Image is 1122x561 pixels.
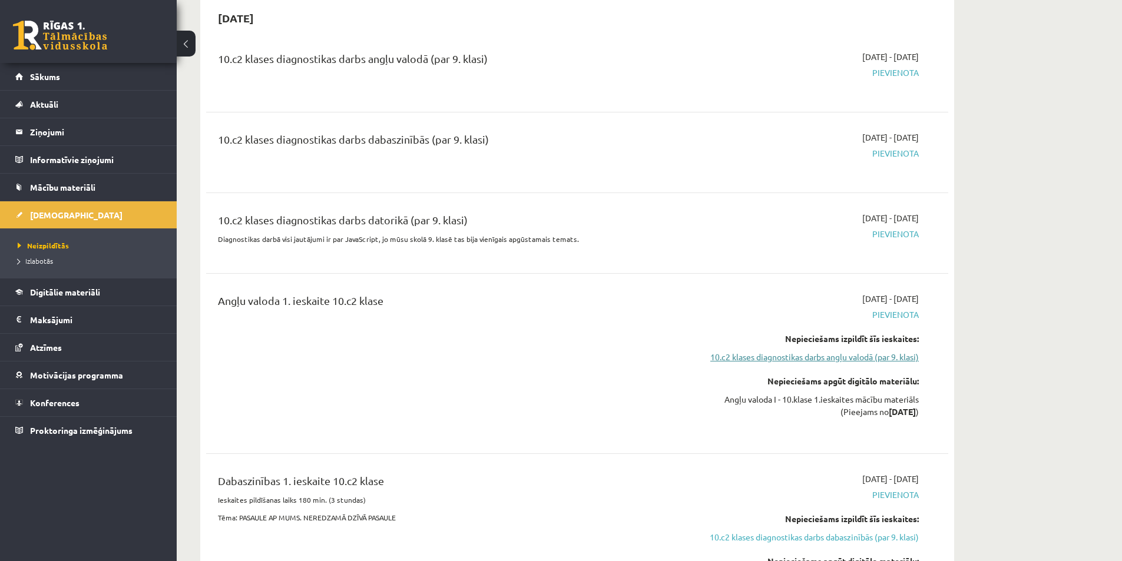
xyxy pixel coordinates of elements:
a: Ziņojumi [15,118,162,145]
a: Sākums [15,63,162,90]
div: 10.c2 klases diagnostikas darbs dabaszinībās (par 9. klasi) [218,131,679,153]
strong: [DATE] [889,406,916,417]
span: [DATE] - [DATE] [862,473,919,485]
div: 10.c2 klases diagnostikas darbs angļu valodā (par 9. klasi) [218,51,679,72]
div: Angļu valoda 1. ieskaite 10.c2 klase [218,293,679,314]
span: Proktoringa izmēģinājums [30,425,133,436]
a: Rīgas 1. Tālmācības vidusskola [13,21,107,50]
p: Tēma: PASAULE AP MUMS. NEREDZAMĀ DZĪVĀ PASAULE [218,512,679,523]
a: Motivācijas programma [15,361,162,389]
a: 10.c2 klases diagnostikas darbs dabaszinībās (par 9. klasi) [697,531,919,543]
span: Atzīmes [30,342,62,353]
a: Atzīmes [15,334,162,361]
div: Nepieciešams izpildīt šīs ieskaites: [697,333,919,345]
a: Digitālie materiāli [15,278,162,306]
a: Konferences [15,389,162,416]
div: Nepieciešams apgūt digitālo materiālu: [697,375,919,387]
span: Digitālie materiāli [30,287,100,297]
span: Aktuāli [30,99,58,109]
span: Mācību materiāli [30,182,95,192]
span: Pievienota [697,489,919,501]
div: 10.c2 klases diagnostikas darbs datorikā (par 9. klasi) [218,212,679,234]
legend: Ziņojumi [30,118,162,145]
a: Proktoringa izmēģinājums [15,417,162,444]
span: Pievienota [697,67,919,79]
p: Diagnostikas darbā visi jautājumi ir par JavaScript, jo mūsu skolā 9. klasē tas bija vienīgais ap... [218,234,679,244]
span: Konferences [30,397,80,408]
h2: [DATE] [206,4,266,32]
span: Pievienota [697,147,919,160]
a: Mācību materiāli [15,174,162,201]
legend: Maksājumi [30,306,162,333]
a: 10.c2 klases diagnostikas darbs angļu valodā (par 9. klasi) [697,351,919,363]
div: Dabaszinības 1. ieskaite 10.c2 klase [218,473,679,494]
span: [DATE] - [DATE] [862,293,919,305]
span: Izlabotās [18,256,53,265]
div: Angļu valoda I - 10.klase 1.ieskaites mācību materiāls (Pieejams no ) [697,393,919,418]
a: Neizpildītās [18,240,165,251]
span: [DEMOGRAPHIC_DATA] [30,210,123,220]
span: Pievienota [697,308,919,321]
p: Ieskaites pildīšanas laiks 180 min. (3 stundas) [218,494,679,505]
a: Maksājumi [15,306,162,333]
a: Aktuāli [15,91,162,118]
span: [DATE] - [DATE] [862,212,919,224]
span: Sākums [30,71,60,82]
a: [DEMOGRAPHIC_DATA] [15,201,162,228]
span: Neizpildītās [18,241,69,250]
span: [DATE] - [DATE] [862,131,919,144]
span: Motivācijas programma [30,370,123,380]
span: Pievienota [697,228,919,240]
span: [DATE] - [DATE] [862,51,919,63]
legend: Informatīvie ziņojumi [30,146,162,173]
div: Nepieciešams izpildīt šīs ieskaites: [697,513,919,525]
a: Izlabotās [18,255,165,266]
a: Informatīvie ziņojumi [15,146,162,173]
